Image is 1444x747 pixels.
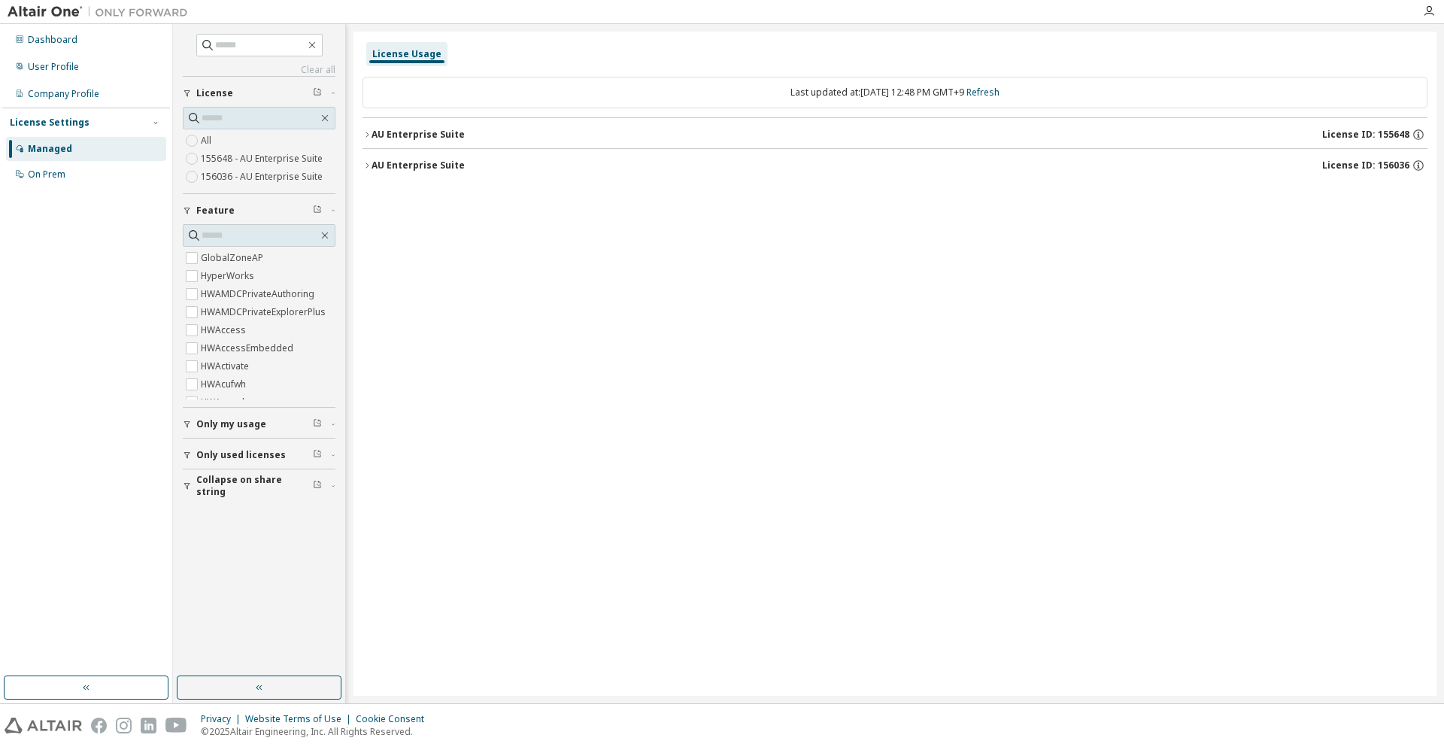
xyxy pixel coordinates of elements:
img: linkedin.svg [141,718,156,733]
div: On Prem [28,169,65,181]
div: User Profile [28,61,79,73]
label: HWAcufwh [201,375,249,393]
span: Clear filter [313,87,322,99]
div: License Usage [372,48,441,60]
label: HWAccessEmbedded [201,339,296,357]
label: GlobalZoneAP [201,249,266,267]
div: AU Enterprise Suite [372,129,465,141]
img: instagram.svg [116,718,132,733]
button: AU Enterprise SuiteLicense ID: 156036 [363,149,1427,182]
div: Cookie Consent [356,713,433,725]
label: HWAccess [201,321,249,339]
img: altair_logo.svg [5,718,82,733]
span: License ID: 156036 [1322,159,1409,172]
div: AU Enterprise Suite [372,159,465,172]
button: AU Enterprise SuiteLicense ID: 155648 [363,118,1427,151]
img: Altair One [8,5,196,20]
label: HWAMDCPrivateExplorerPlus [201,303,329,321]
div: Privacy [201,713,245,725]
span: Clear filter [313,449,322,461]
label: All [201,132,214,150]
label: 155648 - AU Enterprise Suite [201,150,326,168]
img: facebook.svg [91,718,107,733]
span: Only my usage [196,418,266,430]
div: Website Terms of Use [245,713,356,725]
button: Feature [183,194,335,227]
span: Clear filter [313,418,322,430]
label: HyperWorks [201,267,257,285]
div: License Settings [10,117,89,129]
span: Only used licenses [196,449,286,461]
span: License ID: 155648 [1322,129,1409,141]
span: Collapse on share string [196,474,313,498]
label: HWActivate [201,357,252,375]
label: HWAcusolve [201,393,257,411]
div: Company Profile [28,88,99,100]
button: Collapse on share string [183,469,335,503]
button: Only my usage [183,408,335,441]
a: Refresh [966,86,1000,99]
span: Clear filter [313,205,322,217]
span: License [196,87,233,99]
div: Dashboard [28,34,77,46]
label: 156036 - AU Enterprise Suite [201,168,326,186]
div: Last updated at: [DATE] 12:48 PM GMT+9 [363,77,1427,108]
p: © 2025 Altair Engineering, Inc. All Rights Reserved. [201,725,433,738]
span: Clear filter [313,480,322,492]
a: Clear all [183,64,335,76]
button: License [183,77,335,110]
span: Feature [196,205,235,217]
img: youtube.svg [165,718,187,733]
label: HWAMDCPrivateAuthoring [201,285,317,303]
button: Only used licenses [183,439,335,472]
div: Managed [28,143,72,155]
